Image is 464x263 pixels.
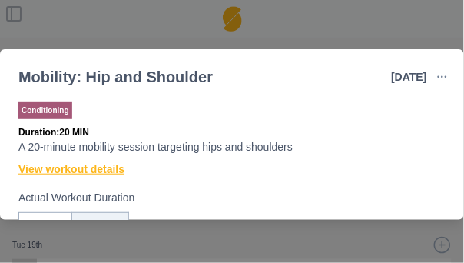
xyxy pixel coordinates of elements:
[18,139,446,155] p: A 20-minute mobility session targeting hips and shoulders
[18,102,72,119] p: Conditioning
[392,69,427,85] p: [DATE]
[18,125,446,139] p: Duration: 20 MIN
[18,161,124,178] a: View workout details
[71,212,129,237] div: minutes
[18,65,213,88] div: Mobility: Hip and Shoulder
[18,190,436,206] label: Actual Workout Duration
